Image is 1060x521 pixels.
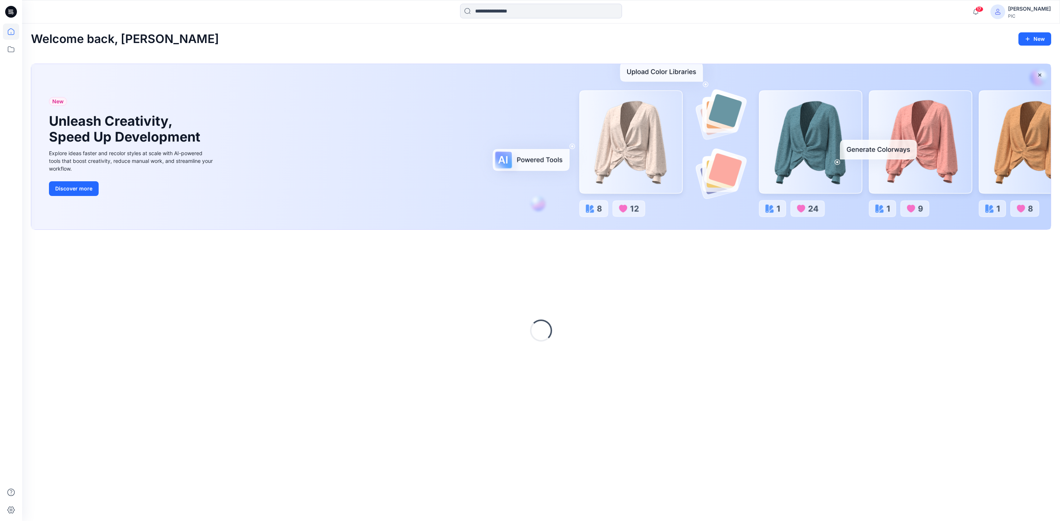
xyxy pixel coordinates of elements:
[49,181,215,196] a: Discover more
[49,149,215,172] div: Explore ideas faster and recolor styles at scale with AI-powered tools that boost creativity, red...
[49,113,204,145] h1: Unleash Creativity, Speed Up Development
[1008,4,1051,13] div: [PERSON_NAME]
[975,6,983,12] span: 17
[995,9,1001,15] svg: avatar
[49,181,99,196] button: Discover more
[1018,32,1051,46] button: New
[31,32,219,46] h2: Welcome back, [PERSON_NAME]
[52,97,64,106] span: New
[1008,13,1051,19] div: PIC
